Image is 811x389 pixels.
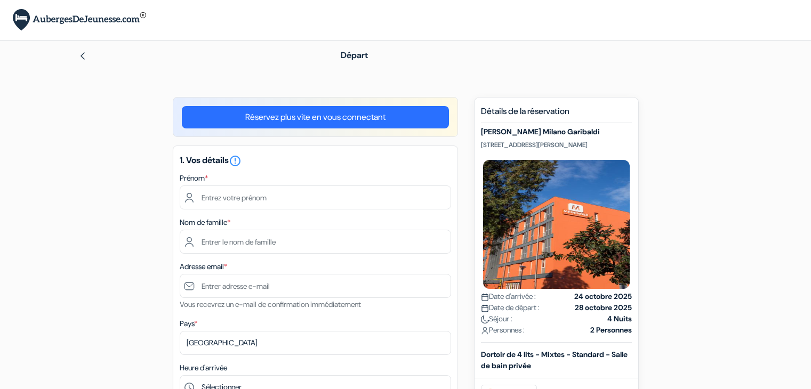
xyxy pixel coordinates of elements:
[78,52,87,60] img: left_arrow.svg
[481,106,632,123] h5: Détails de la réservation
[341,50,368,61] span: Départ
[229,155,242,167] i: error_outline
[180,299,361,309] small: Vous recevrez un e-mail de confirmation immédiatement
[180,230,451,254] input: Entrer le nom de famille
[180,155,451,167] h5: 1. Vos détails
[13,9,146,31] img: AubergesDeJeunesse.com
[180,217,230,228] label: Nom de famille
[481,325,525,336] span: Personnes :
[180,173,208,184] label: Prénom
[229,155,242,166] a: error_outline
[481,141,632,149] p: [STREET_ADDRESS][PERSON_NAME]
[180,261,227,272] label: Adresse email
[180,362,227,374] label: Heure d'arrivée
[607,313,632,325] strong: 4 Nuits
[575,302,632,313] strong: 28 octobre 2025
[182,106,449,128] a: Réservez plus vite en vous connectant
[481,313,512,325] span: Séjour :
[481,291,536,302] span: Date d'arrivée :
[481,350,628,370] b: Dortoir de 4 lits - Mixtes - Standard - Salle de bain privée
[481,315,489,323] img: moon.svg
[180,185,451,209] input: Entrez votre prénom
[481,304,489,312] img: calendar.svg
[180,274,451,298] input: Entrer adresse e-mail
[574,291,632,302] strong: 24 octobre 2025
[180,318,197,329] label: Pays
[590,325,632,336] strong: 2 Personnes
[481,293,489,301] img: calendar.svg
[481,127,632,136] h5: [PERSON_NAME] Milano Garibaldi
[481,327,489,335] img: user_icon.svg
[481,302,540,313] span: Date de départ :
